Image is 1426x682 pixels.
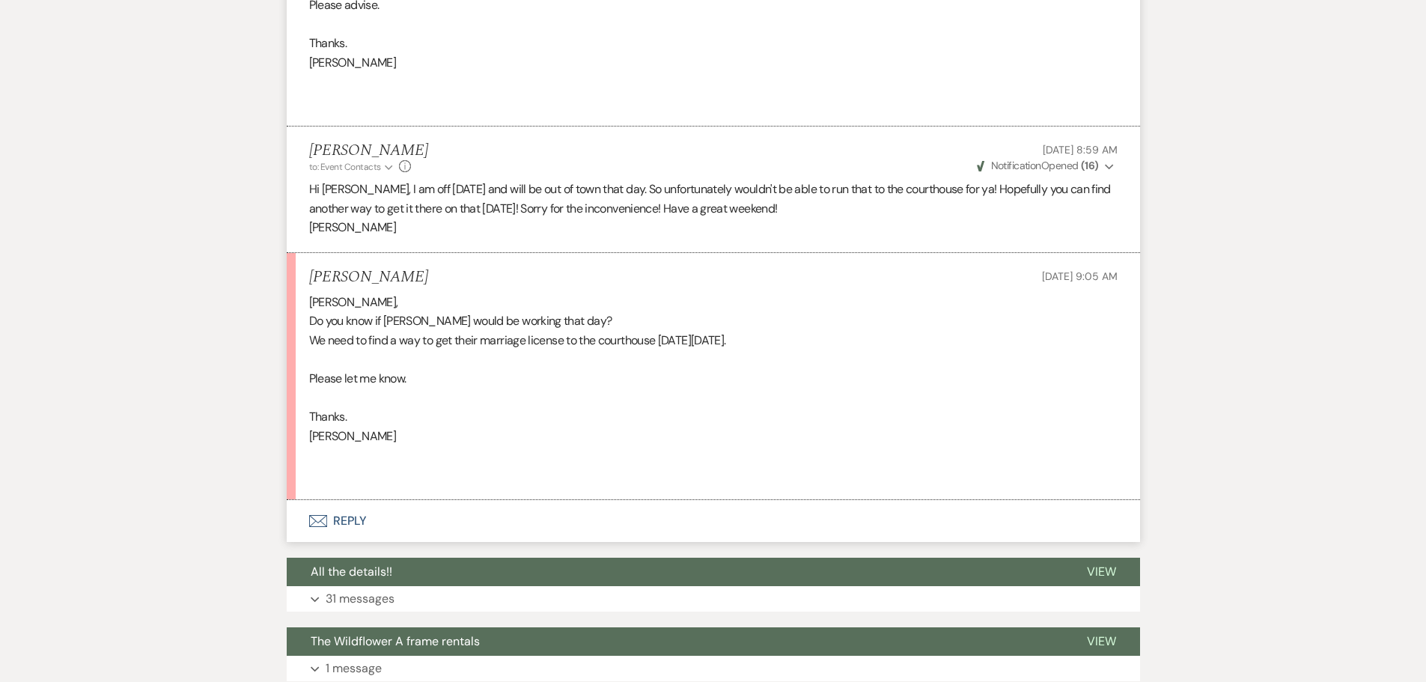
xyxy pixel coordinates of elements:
[326,589,394,609] p: 31 messages
[287,586,1140,612] button: 31 messages
[287,627,1063,656] button: The Wildflower A frame rentals
[309,218,1118,237] p: [PERSON_NAME]
[326,659,382,678] p: 1 message
[1043,143,1117,156] span: [DATE] 8:59 AM
[977,159,1099,172] span: Opened
[1063,627,1140,656] button: View
[1063,558,1140,586] button: View
[309,180,1118,218] p: Hi [PERSON_NAME], I am off [DATE] and will be out of town that day. So unfortunately wouldn't be ...
[311,633,480,649] span: The Wildflower A frame rentals
[309,268,428,287] h5: [PERSON_NAME]
[287,656,1140,681] button: 1 message
[1081,159,1099,172] strong: ( 16 )
[975,158,1117,174] button: NotificationOpened (16)
[1087,633,1116,649] span: View
[311,564,392,579] span: All the details!!
[287,500,1140,542] button: Reply
[309,160,395,174] button: to: Event Contacts
[309,293,1118,484] div: [PERSON_NAME], Do you know if [PERSON_NAME] would be working that day? We need to find a way to g...
[287,558,1063,586] button: All the details!!
[991,159,1041,172] span: Notification
[309,141,428,160] h5: [PERSON_NAME]
[1042,270,1117,283] span: [DATE] 9:05 AM
[309,161,381,173] span: to: Event Contacts
[1087,564,1116,579] span: View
